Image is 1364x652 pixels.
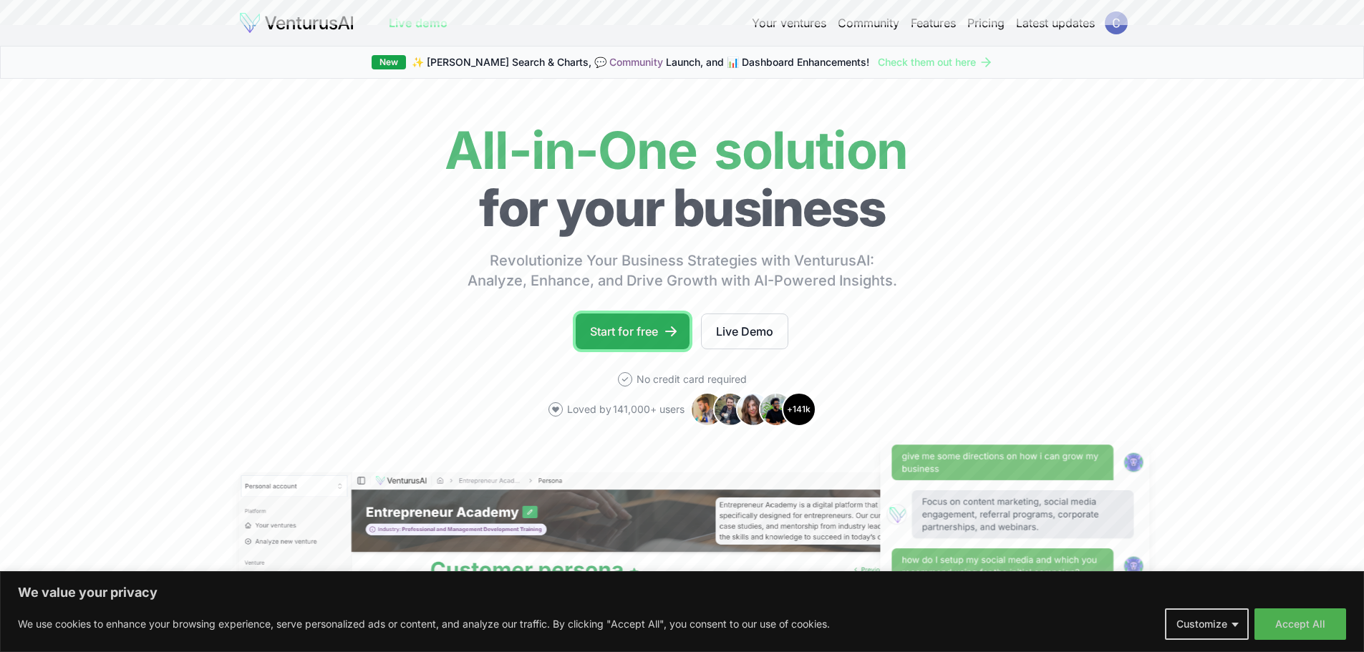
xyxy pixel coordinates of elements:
[18,615,830,633] p: We use cookies to enhance your browsing experience, serve personalized ads or content, and analyz...
[713,392,748,427] img: Avatar 2
[372,55,406,69] div: New
[1165,608,1249,640] button: Customize
[736,392,770,427] img: Avatar 3
[412,55,869,69] span: ✨ [PERSON_NAME] Search & Charts, 💬 Launch, and 📊 Dashboard Enhancements!
[701,313,788,349] a: Live Demo
[1254,608,1346,640] button: Accept All
[576,313,690,349] a: Start for free
[690,392,725,427] img: Avatar 1
[878,55,993,69] a: Check them out here
[759,392,793,427] img: Avatar 4
[18,584,1346,601] p: We value your privacy
[609,56,663,68] a: Community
